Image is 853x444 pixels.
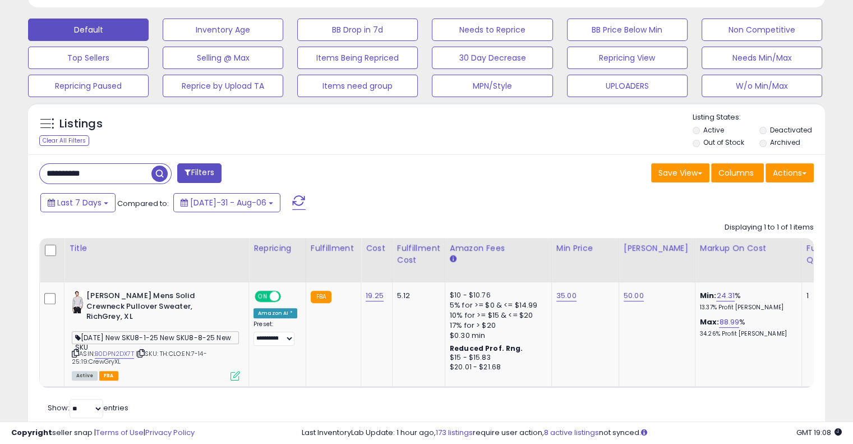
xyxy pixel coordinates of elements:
span: ON [256,292,270,301]
div: Fulfillment Cost [397,242,440,266]
div: Clear All Filters [39,135,89,146]
span: | SKU: TH:CLO:EN:7-14-25:19:CrewGryXL [72,349,207,366]
button: 30 Day Decrease [432,47,552,69]
p: 34.26% Profit [PERSON_NAME] [700,330,793,338]
span: [DATE]-31 - Aug-06 [190,197,266,208]
div: Fulfillment [311,242,356,254]
div: $0.30 min [450,331,543,341]
button: Selling @ Max [163,47,283,69]
div: Cost [366,242,388,254]
span: Last 7 Days [57,197,102,208]
div: 1 [806,291,841,301]
b: Max: [700,317,720,327]
strong: Copyright [11,427,52,438]
div: ASIN: [72,291,240,379]
div: Markup on Cost [700,242,797,254]
div: Amazon Fees [450,242,547,254]
div: Preset: [253,321,297,346]
a: 35.00 [556,290,577,301]
span: Show: entries [48,402,128,413]
a: 24.31 [716,290,735,301]
a: Privacy Policy [145,427,195,438]
a: 8 active listings [544,427,599,438]
b: Reduced Prof. Rng. [450,344,523,353]
button: Non Competitive [702,19,822,41]
span: FBA [99,371,118,381]
a: 173 listings [436,427,473,438]
span: OFF [279,292,297,301]
button: BB Price Below Min [567,19,688,41]
button: Save View [651,163,709,182]
div: Last InventoryLab Update: 1 hour ago, require user action, not synced. [302,428,842,438]
div: Displaying 1 to 1 of 1 items [725,222,814,233]
button: Inventory Age [163,19,283,41]
p: Listing States: [693,112,825,123]
button: Last 7 Days [40,193,116,212]
div: % [700,317,793,338]
b: [PERSON_NAME] Mens Solid Crewneck Pullover Sweater, RichGrey, XL [86,291,223,325]
button: Columns [711,163,764,182]
a: 88.99 [719,317,739,328]
button: Items need group [297,75,418,97]
label: Deactivated [769,125,811,135]
span: [DATE] New SKU8-1-25 New SKU8-8-25 New SKU [72,331,239,344]
label: Active [703,125,724,135]
div: Fulfillable Quantity [806,242,845,266]
span: 2025-08-15 19:08 GMT [796,427,842,438]
div: $20.01 - $21.68 [450,363,543,372]
button: Reprice by Upload TA [163,75,283,97]
button: Items Being Repriced [297,47,418,69]
div: Title [69,242,244,254]
button: Repricing Paused [28,75,149,97]
a: B0DPN2DX7T [95,349,134,359]
button: BB Drop in 7d [297,19,418,41]
div: 10% for >= $15 & <= $20 [450,310,543,321]
p: 13.37% Profit [PERSON_NAME] [700,304,793,312]
span: Compared to: [117,198,169,209]
div: 5% for >= $0 & <= $14.99 [450,300,543,310]
div: $10 - $10.76 [450,291,543,300]
div: [PERSON_NAME] [624,242,690,254]
button: Repricing View [567,47,688,69]
div: 17% for > $20 [450,321,543,331]
small: Amazon Fees. [450,254,457,264]
button: Actions [766,163,814,182]
label: Archived [769,138,800,147]
div: Min Price [556,242,614,254]
span: Columns [718,167,754,178]
button: Default [28,19,149,41]
span: All listings currently available for purchase on Amazon [72,371,98,381]
button: Needs to Reprice [432,19,552,41]
small: FBA [311,291,331,303]
button: W/o Min/Max [702,75,822,97]
div: Amazon AI * [253,308,297,318]
button: MPN/Style [432,75,552,97]
div: % [700,291,793,312]
th: The percentage added to the cost of goods (COGS) that forms the calculator for Min & Max prices. [695,238,801,282]
button: [DATE]-31 - Aug-06 [173,193,280,212]
label: Out of Stock [703,138,744,147]
div: seller snap | | [11,428,195,438]
div: 5.12 [397,291,436,301]
div: $15 - $15.83 [450,353,543,363]
b: Min: [700,290,717,301]
button: Top Sellers [28,47,149,69]
button: Filters [177,163,221,183]
button: UPLOADERS [567,75,688,97]
a: 19.25 [366,290,384,301]
a: 50.00 [624,290,644,301]
img: 31IYImn9Q7L._SL40_.jpg [72,291,84,313]
a: Terms of Use [96,427,144,438]
h5: Listings [59,116,103,132]
button: Needs Min/Max [702,47,822,69]
div: Repricing [253,242,301,254]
